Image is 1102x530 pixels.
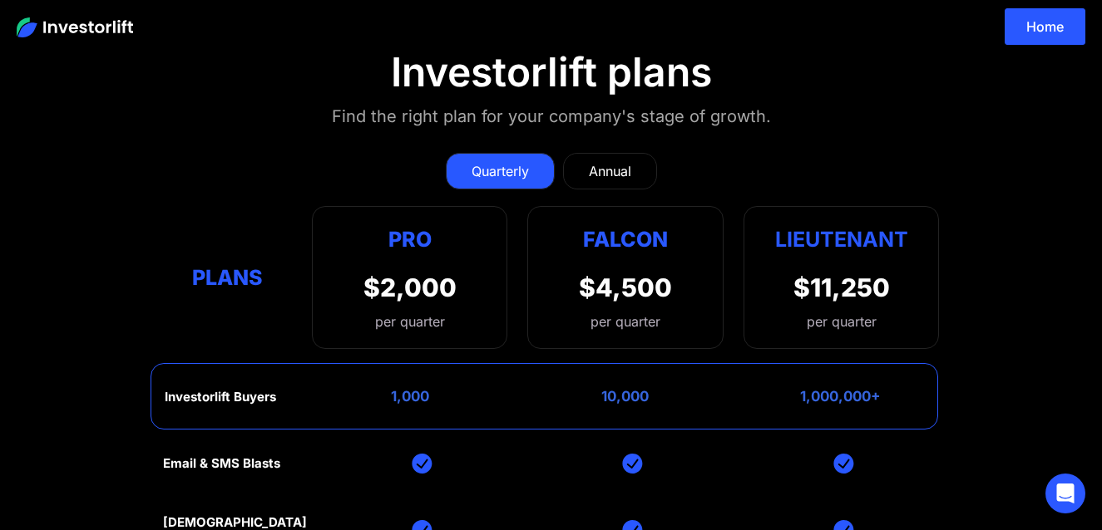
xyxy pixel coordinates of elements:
div: Falcon [583,223,668,256]
div: Find the right plan for your company's stage of growth. [332,103,771,130]
div: 1,000,000+ [800,388,881,405]
a: Home [1005,8,1085,45]
div: 10,000 [601,388,649,405]
div: Open Intercom Messenger [1045,474,1085,513]
div: $2,000 [363,272,457,302]
div: Annual [589,161,631,181]
strong: Lieutenant [775,227,908,252]
div: Investorlift Buyers [165,390,276,405]
div: Plans [163,261,292,293]
div: per quarter [363,312,457,331]
div: 1,000 [391,388,429,405]
div: per quarter [807,312,877,331]
div: per quarter [591,312,660,331]
div: $11,250 [793,272,890,302]
div: $4,500 [579,272,672,302]
div: Pro [363,223,457,256]
div: Email & SMS Blasts [163,456,280,471]
div: Quarterly [472,161,529,181]
div: Investorlift plans [391,48,712,96]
